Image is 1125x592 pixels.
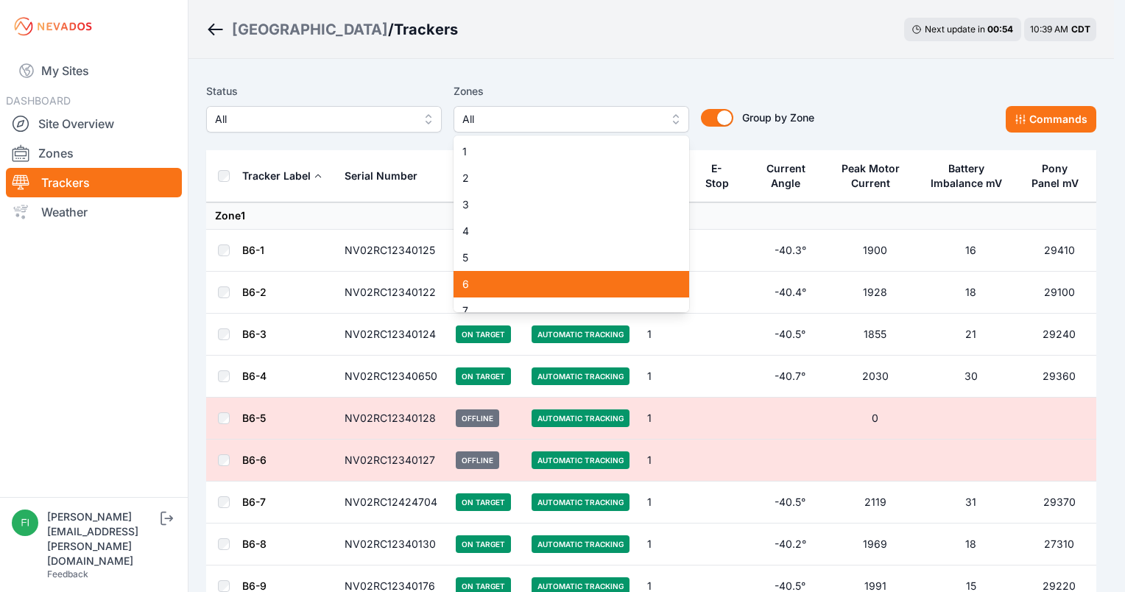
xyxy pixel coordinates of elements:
span: 7 [462,303,663,318]
div: All [454,135,689,312]
span: 5 [462,250,663,265]
span: 1 [462,144,663,159]
span: 3 [462,197,663,212]
span: All [462,110,660,128]
button: All [454,106,689,133]
span: 4 [462,224,663,239]
span: 2 [462,171,663,186]
span: 6 [462,277,663,292]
